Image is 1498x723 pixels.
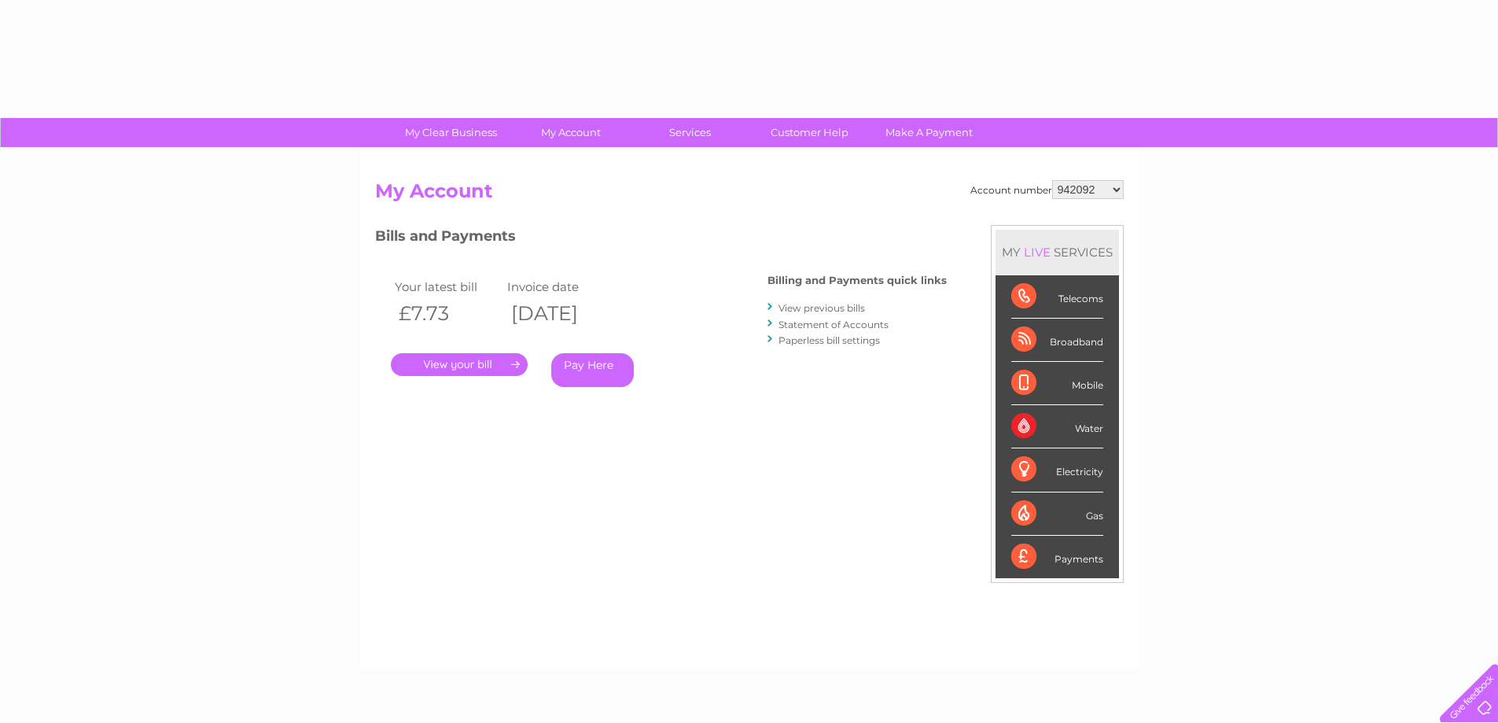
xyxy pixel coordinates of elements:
h2: My Account [375,180,1124,210]
div: Water [1011,405,1103,448]
a: My Account [506,118,635,147]
a: Make A Payment [864,118,994,147]
a: My Clear Business [386,118,516,147]
a: Statement of Accounts [778,319,889,330]
div: Payments [1011,536,1103,578]
th: £7.73 [391,297,504,330]
div: Account number [970,180,1124,199]
div: Mobile [1011,362,1103,405]
div: Electricity [1011,448,1103,492]
div: LIVE [1021,245,1054,260]
div: Broadband [1011,319,1103,362]
div: Telecoms [1011,275,1103,319]
a: Pay Here [551,353,634,387]
a: Services [625,118,755,147]
a: View previous bills [778,302,865,314]
h3: Bills and Payments [375,225,947,253]
td: Your latest bill [391,276,504,297]
td: Invoice date [503,276,616,297]
th: [DATE] [503,297,616,330]
div: MY SERVICES [996,230,1119,275]
a: Customer Help [745,118,874,147]
div: Gas [1011,492,1103,536]
a: Paperless bill settings [778,334,880,346]
h4: Billing and Payments quick links [767,275,947,286]
a: . [391,353,528,376]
